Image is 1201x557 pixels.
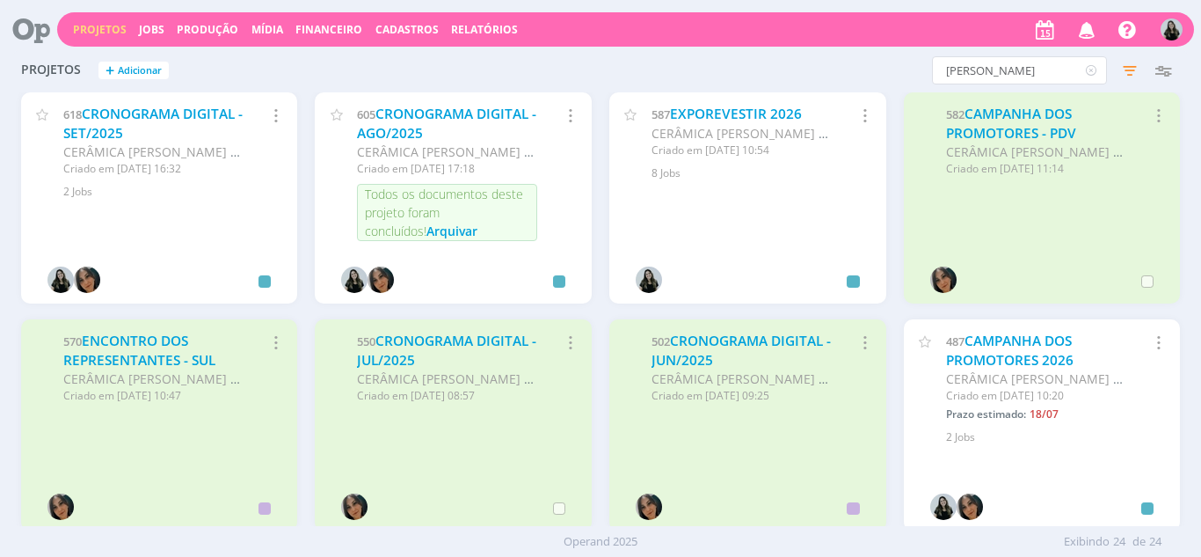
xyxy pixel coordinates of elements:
span: Cadastros [375,22,439,37]
div: Criado em [DATE] 09:25 [651,388,832,404]
a: Jobs [139,22,164,37]
button: V [1160,14,1183,45]
span: 587 [651,106,670,122]
span: 502 [651,333,670,349]
a: ENCONTRO DOS REPRESENTANTES - SUL [63,332,215,370]
a: CRONOGRAMA DIGITAL - SET/2025 [63,105,243,143]
span: CERÂMICA [PERSON_NAME] LTDA [651,370,848,387]
span: Adicionar [118,65,162,77]
button: Mídia [246,23,288,37]
img: V [930,494,957,520]
div: 2 Jobs [63,184,277,200]
button: Cadastros [370,23,444,37]
div: Criado em [DATE] 16:32 [63,161,244,177]
a: CAMPANHA DOS PROMOTORES 2026 [946,332,1074,370]
a: Financeiro [295,22,362,37]
img: V [1161,18,1183,40]
div: Criado em [DATE] 10:20 [946,388,1126,404]
span: 18/07 [1030,407,1059,421]
div: 8 Jobs [651,165,865,181]
span: 24 [1149,533,1161,551]
a: CRONOGRAMA DIGITAL - JUN/2025 [651,332,831,370]
div: 2 Jobs [946,429,1160,445]
img: V [341,267,368,293]
input: Busca [932,56,1107,84]
a: Mídia [251,22,283,37]
span: 570 [63,333,82,349]
a: Relatórios [451,22,518,37]
a: Produção [177,22,238,37]
img: V [47,267,74,293]
img: N [341,494,368,520]
button: Financeiro [290,23,368,37]
div: Criado em [DATE] 11:14 [946,161,1126,177]
div: Criado em [DATE] 08:57 [357,388,537,404]
span: CERÂMICA [PERSON_NAME] LTDA [651,125,848,142]
button: Jobs [134,23,170,37]
img: N [636,494,662,520]
img: N [930,267,957,293]
span: CERÂMICA [PERSON_NAME] LTDA [357,143,554,160]
a: Projetos [73,22,127,37]
div: Criado em [DATE] 10:54 [651,143,832,158]
span: 487 [946,333,964,349]
a: CRONOGRAMA DIGITAL - AGO/2025 [357,105,536,143]
img: N [47,494,74,520]
span: 618 [63,106,82,122]
a: EXPOREVESTIR 2026 [670,105,802,123]
a: CAMPANHA DOS PROMOTORES - PDV [946,105,1076,143]
a: CRONOGRAMA DIGITAL - JUL/2025 [357,332,536,370]
img: N [957,494,983,520]
span: 24 [1113,533,1125,551]
button: Projetos [68,23,132,37]
button: +Adicionar [98,62,169,80]
div: Criado em [DATE] 17:18 [357,161,537,177]
button: Produção [171,23,244,37]
span: Projetos [21,62,81,77]
img: N [74,267,100,293]
div: Criado em [DATE] 10:47 [63,388,244,404]
span: 550 [357,333,375,349]
button: Relatórios [446,23,523,37]
span: CERÂMICA [PERSON_NAME] LTDA [357,370,554,387]
img: N [368,267,394,293]
span: Exibindo [1064,533,1110,551]
span: de [1132,533,1146,551]
span: Todos os documentos deste projeto foram concluídos! [365,186,523,239]
span: CERÂMICA [PERSON_NAME] LTDA [946,370,1143,387]
span: 605 [357,106,375,122]
span: Arquivar [426,223,477,239]
span: CERÂMICA [PERSON_NAME] LTDA [946,143,1143,160]
span: 582 [946,106,964,122]
span: CERÂMICA [PERSON_NAME] LTDA [63,143,260,160]
img: V [636,267,662,293]
span: Prazo estimado: [946,407,1026,421]
span: + [106,62,114,80]
span: CERÂMICA [PERSON_NAME] LTDA [63,370,260,387]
